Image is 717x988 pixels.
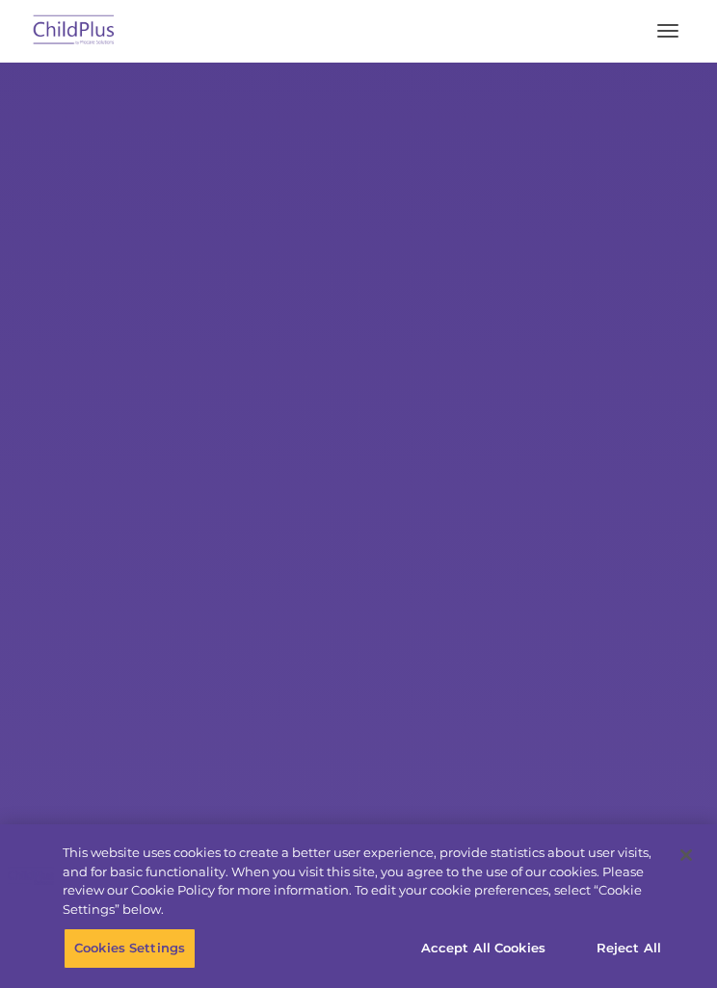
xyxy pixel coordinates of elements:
[64,928,196,969] button: Cookies Settings
[569,928,689,969] button: Reject All
[63,844,666,919] div: This website uses cookies to create a better user experience, provide statistics about user visit...
[665,834,707,876] button: Close
[29,9,119,54] img: ChildPlus by Procare Solutions
[411,928,556,969] button: Accept All Cookies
